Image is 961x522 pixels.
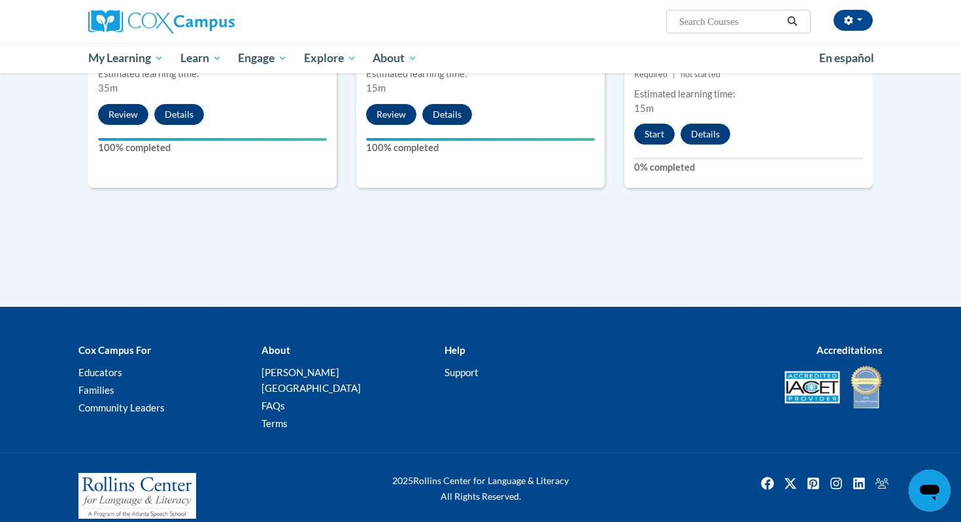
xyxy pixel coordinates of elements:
[261,417,288,429] a: Terms
[803,473,824,494] a: Pinterest
[78,344,151,356] b: Cox Campus For
[98,138,327,141] div: Your progress
[98,104,148,125] button: Review
[909,470,951,512] iframe: Button to launch messaging window
[757,473,778,494] a: Facebook
[261,344,290,356] b: About
[871,473,892,494] a: Facebook Group
[78,384,114,396] a: Families
[69,43,892,73] div: Main menu
[678,14,783,29] input: Search Courses
[366,141,595,155] label: 100% completed
[445,344,465,356] b: Help
[849,473,869,494] img: LinkedIn icon
[98,82,118,94] span: 35m
[261,400,285,411] a: FAQs
[757,473,778,494] img: Facebook icon
[373,50,417,66] span: About
[154,104,204,125] button: Details
[819,51,874,65] span: En español
[850,364,883,410] img: IDA® Accredited
[304,50,356,66] span: Explore
[88,10,235,33] img: Cox Campus
[681,124,730,145] button: Details
[681,69,720,79] span: not started
[172,43,230,73] a: Learn
[80,43,172,73] a: My Learning
[673,69,675,79] span: |
[229,43,295,73] a: Engage
[780,473,801,494] img: Twitter icon
[78,402,165,413] a: Community Leaders
[784,371,840,404] img: Accredited IACET® Provider
[366,104,416,125] button: Review
[849,473,869,494] a: Linkedin
[98,141,327,155] label: 100% completed
[261,366,361,394] a: [PERSON_NAME][GEOGRAPHIC_DATA]
[871,473,892,494] img: Facebook group icon
[634,69,667,79] span: Required
[366,138,595,141] div: Your progress
[826,473,847,494] a: Instagram
[780,473,801,494] a: Twitter
[365,43,426,73] a: About
[295,43,365,73] a: Explore
[88,50,163,66] span: My Learning
[98,67,327,81] div: Estimated learning time:
[634,124,675,145] button: Start
[422,104,472,125] button: Details
[834,10,873,31] button: Account Settings
[238,50,287,66] span: Engage
[634,87,863,101] div: Estimated learning time:
[180,50,222,66] span: Learn
[634,103,654,114] span: 15m
[392,475,413,486] span: 2025
[826,473,847,494] img: Instagram icon
[811,44,883,72] a: En español
[445,366,479,378] a: Support
[366,82,386,94] span: 15m
[783,14,802,29] button: Search
[634,160,863,175] label: 0% completed
[343,473,618,504] div: Rollins Center for Language & Literacy All Rights Reserved.
[817,344,883,356] b: Accreditations
[366,67,595,81] div: Estimated learning time:
[78,366,122,378] a: Educators
[88,10,337,33] a: Cox Campus
[803,473,824,494] img: Pinterest icon
[78,473,196,519] img: Rollins Center for Language & Literacy - A Program of the Atlanta Speech School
